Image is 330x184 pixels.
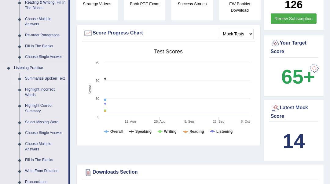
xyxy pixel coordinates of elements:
[125,120,136,123] tspan: 11. Aug
[171,1,213,7] h4: Success Stories
[96,97,99,100] text: 30
[164,129,177,134] tspan: Writing
[83,29,254,38] div: Score Progress Chart
[213,120,224,123] tspan: 22. Sep
[22,52,68,63] a: Choose Single Answer
[22,117,68,128] a: Select Missing Word
[22,84,68,100] a: Highlight Incorrect Words
[96,60,99,64] text: 90
[22,100,68,117] a: Highlight Correct Summary
[22,155,68,166] a: Fill In The Blanks
[22,30,68,41] a: Re-order Paragraphs
[219,1,261,13] h4: EW Booklet Download
[271,13,317,24] a: Renew Subscription
[96,79,99,82] text: 60
[184,120,194,123] tspan: 8. Sep
[135,129,152,134] tspan: Speaking
[22,41,68,52] a: Fill In The Blanks
[154,49,183,55] tspan: Test scores
[22,73,68,84] a: Summarize Spoken Text
[241,120,250,123] tspan: 6. Oct
[88,85,92,95] tspan: Score
[22,128,68,139] a: Choose Single Answer
[97,115,99,119] text: 0
[271,103,317,120] div: Latest Mock Score
[283,130,305,152] b: 14
[216,129,233,134] tspan: Listening
[271,39,317,55] div: Your Target Score
[110,129,123,134] tspan: Overall
[124,1,166,7] h4: Book PTE Exam
[281,66,315,88] b: 65+
[11,63,68,74] a: Listening Practice
[22,139,68,155] a: Choose Multiple Answers
[189,129,204,134] tspan: Reading
[83,168,317,177] div: Downloads Section
[76,1,118,7] h4: Strategy Videos
[154,120,165,123] tspan: 25. Aug
[22,14,68,30] a: Choose Multiple Answers
[22,166,68,177] a: Write From Dictation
